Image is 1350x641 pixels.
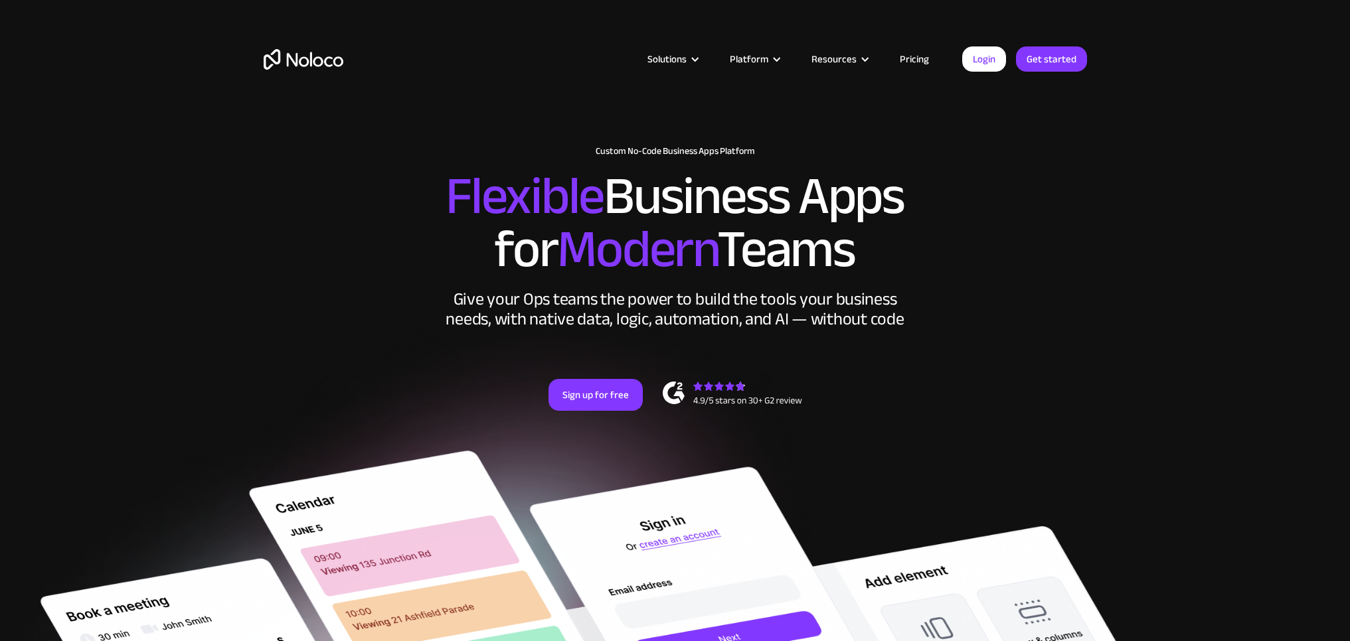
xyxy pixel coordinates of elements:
div: Platform [730,50,768,68]
a: home [264,49,343,70]
h2: Business Apps for Teams [264,170,1087,276]
div: Solutions [647,50,687,68]
h1: Custom No-Code Business Apps Platform [264,146,1087,157]
span: Modern [557,200,717,299]
span: Flexible [446,147,604,246]
a: Login [962,46,1006,72]
div: Solutions [631,50,713,68]
div: Resources [795,50,883,68]
a: Pricing [883,50,946,68]
div: Give your Ops teams the power to build the tools your business needs, with native data, logic, au... [443,289,908,329]
div: Resources [811,50,857,68]
a: Get started [1016,46,1087,72]
div: Platform [713,50,795,68]
a: Sign up for free [548,379,643,411]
